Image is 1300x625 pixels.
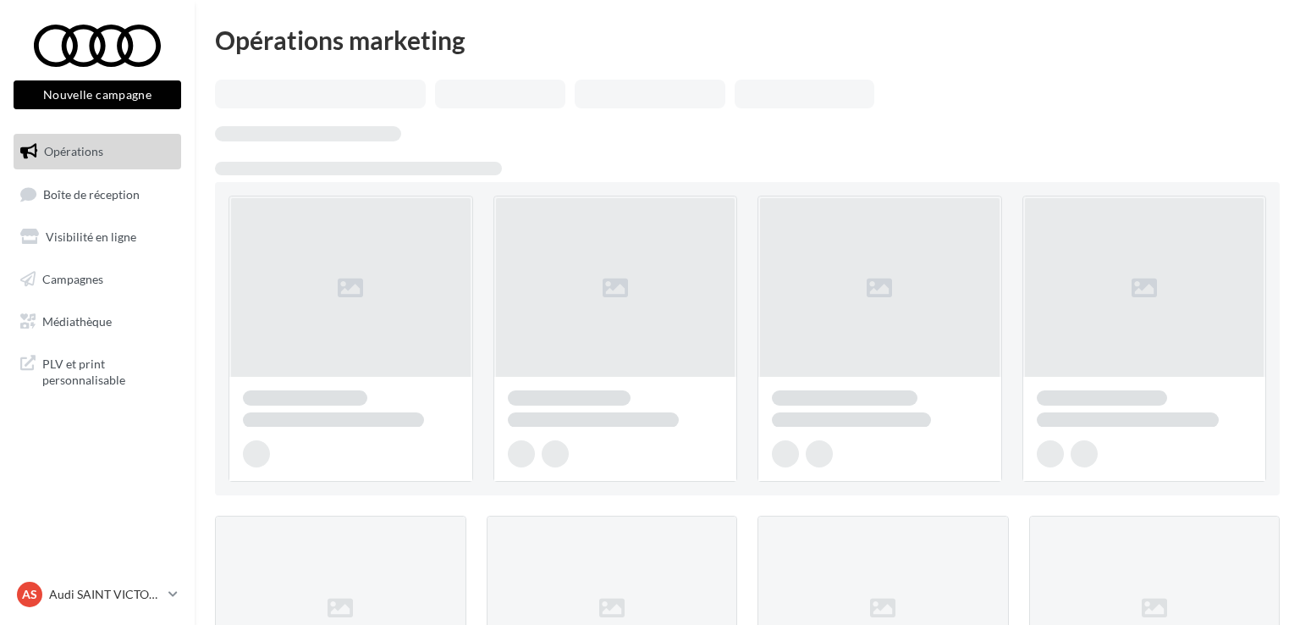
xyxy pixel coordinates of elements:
span: Boîte de réception [43,186,140,201]
div: Opérations marketing [215,27,1280,53]
a: Opérations [10,134,185,169]
a: Médiathèque [10,304,185,340]
p: Audi SAINT VICTORET [49,586,162,603]
span: Opérations [44,144,103,158]
span: PLV et print personnalisable [42,352,174,389]
span: Visibilité en ligne [46,230,136,244]
a: PLV et print personnalisable [10,346,185,395]
span: Médiathèque [42,313,112,328]
a: Campagnes [10,262,185,297]
a: AS Audi SAINT VICTORET [14,578,181,611]
button: Nouvelle campagne [14,80,181,109]
a: Visibilité en ligne [10,219,185,255]
a: Boîte de réception [10,176,185,213]
span: Campagnes [42,272,103,286]
span: AS [22,586,37,603]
